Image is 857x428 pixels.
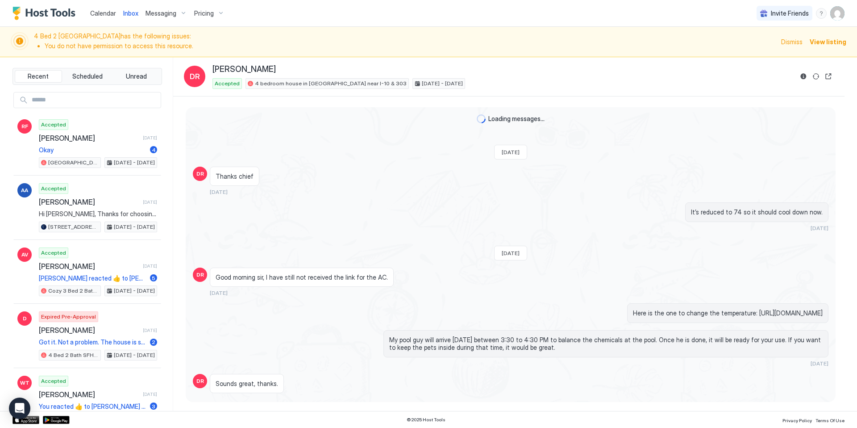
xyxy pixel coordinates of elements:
span: Privacy Policy [782,418,812,423]
span: Good morning sir, I have still not received the link for the AC. [216,273,388,281]
span: Invite Friends [771,9,809,17]
input: Input Field [28,92,161,108]
span: You reacted 👍 to [PERSON_NAME] message "Thanks again!" [39,403,146,411]
a: Inbox [123,8,138,18]
span: [DATE] [210,189,228,195]
span: [PERSON_NAME] [39,262,139,271]
span: Cozy 3 Bed 2 Bath house in [GEOGRAPHIC_DATA] [GEOGRAPHIC_DATA] 6 [PERSON_NAME] [48,287,99,295]
span: Messaging [146,9,176,17]
span: [PERSON_NAME] [39,390,139,399]
span: [GEOGRAPHIC_DATA] · Beautiful 3 Bedroom Townhome central to the town [48,159,99,167]
a: App Store [12,416,39,424]
span: [DATE] - [DATE] [114,223,155,231]
span: [DATE] [811,360,828,367]
span: Accepted [215,80,240,88]
span: [DATE] [143,199,157,205]
div: tab-group [12,68,162,85]
span: [DATE] [143,327,157,333]
span: Accepted [41,377,66,385]
span: D [23,315,27,323]
span: [DATE] [502,149,520,155]
span: [DATE] - [DATE] [114,159,155,167]
span: 4 Bed 2 [GEOGRAPHIC_DATA] has the following issues: [34,32,776,51]
span: Terms Of Use [815,418,845,423]
span: RF [21,122,28,130]
span: [DATE] [143,391,157,397]
span: My pool guy will arrive [DATE] between 3:30 to 4:30 PM to balance the chemicals at the pool. Once... [389,336,823,352]
span: Got it. Not a problem. The house is spacious enough for your group. Are you traveling with family? [39,338,146,346]
span: Expired Pre-Approval [41,313,96,321]
span: Okay [39,146,146,154]
span: 4 bedroom house in [GEOGRAPHIC_DATA] near I-10 & 303 [255,80,407,88]
span: © 2025 Host Tools [407,417,445,423]
span: Sounds great, thanks. [216,380,278,388]
span: Here is the one to change the temperature: [URL][DOMAIN_NAME] [633,309,823,317]
span: Recent [28,72,49,80]
a: Calendar [90,8,116,18]
span: AA [21,186,28,194]
div: User profile [830,6,845,21]
li: You do not have permission to access this resource. [45,42,776,50]
span: Hi [PERSON_NAME], Thanks for choosing to stay at our house. We are looking forward to host you du... [39,210,157,218]
span: [PERSON_NAME] reacted 👍 to [PERSON_NAME]’s message "Thank you for letting us know. Have a safe tr... [39,274,146,282]
div: menu [816,8,827,19]
span: [PERSON_NAME] [39,326,139,335]
span: [STREET_ADDRESS] [48,223,99,231]
div: Dismiss [781,37,803,46]
span: Accepted [41,249,66,257]
span: [DATE] [502,250,520,256]
div: View listing [810,37,846,46]
span: [PERSON_NAME] [212,64,276,75]
button: Reservation information [798,71,809,82]
span: [DATE] - [DATE] [114,287,155,295]
span: 4 Bed 2 Bath SFH in [GEOGRAPHIC_DATA] - [GEOGRAPHIC_DATA] [48,351,99,359]
span: DR [196,170,204,178]
a: Host Tools Logo [12,7,79,20]
span: Accepted [41,185,66,193]
div: loading [477,114,486,123]
span: Unread [126,72,147,80]
span: 2 [152,339,155,345]
span: [DATE] - [DATE] [114,351,155,359]
button: Sync reservation [811,71,821,82]
span: [DATE] [811,225,828,231]
span: Accepted [41,121,66,129]
span: [DATE] [210,290,228,296]
span: [DATE] [143,263,157,269]
a: Terms Of Use [815,415,845,424]
span: DR [196,271,204,279]
span: [DATE] [143,135,157,141]
span: Inbox [123,9,138,17]
span: DR [196,377,204,385]
a: Google Play Store [43,416,70,424]
span: Calendar [90,9,116,17]
button: Scheduled [64,70,111,83]
span: DR [190,71,200,82]
button: Recent [15,70,62,83]
span: Scheduled [72,72,103,80]
span: Thanks chief [216,172,254,180]
span: 4 [152,147,156,153]
span: 5 [152,275,155,281]
span: Pricing [194,9,214,17]
span: AV [21,251,28,259]
span: 3 [152,403,155,410]
span: [DATE] - [DATE] [422,80,463,88]
button: Unread [112,70,160,83]
span: [PERSON_NAME] [39,134,139,143]
button: Open reservation [823,71,834,82]
span: Loading messages... [488,115,545,123]
span: [PERSON_NAME] [39,197,139,206]
span: WT [20,379,29,387]
div: Open Intercom Messenger [9,398,30,419]
a: Privacy Policy [782,415,812,424]
span: It’s reduced to 74 so it should cool down now. [691,208,823,216]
